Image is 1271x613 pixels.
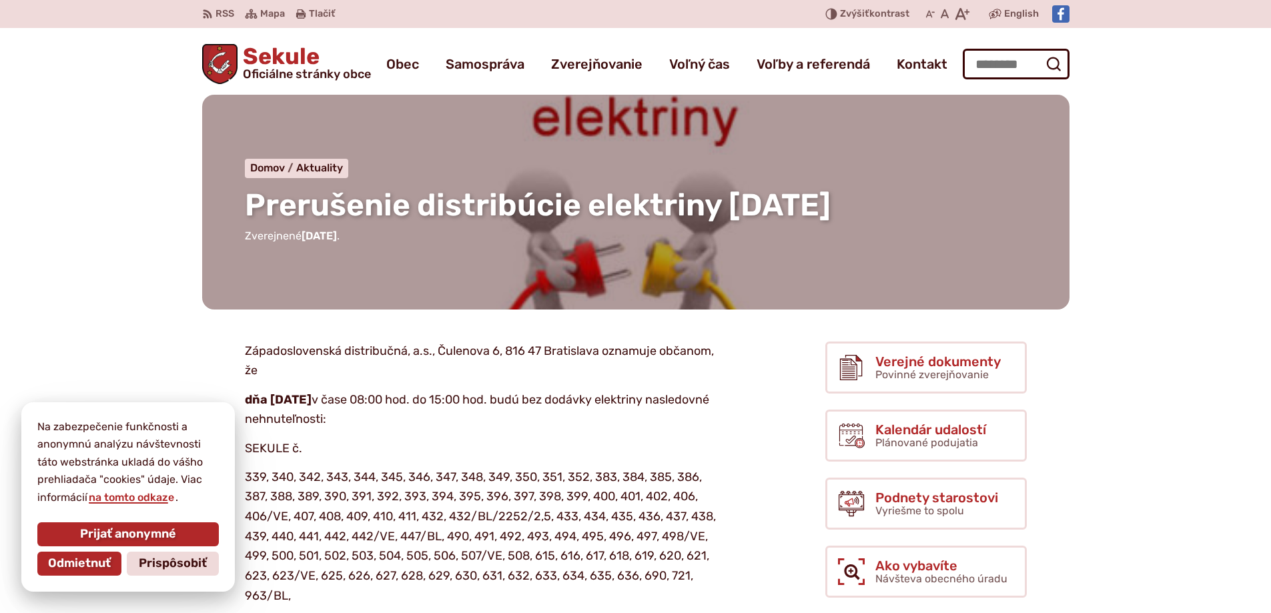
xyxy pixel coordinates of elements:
[386,45,419,83] a: Obec
[202,44,238,84] img: Prejsť na domovskú stránku
[245,392,312,407] strong: dňa [DATE]
[245,342,719,381] p: Západoslovenská distribučná, a.s., Čulenova 6, 816 47 Bratislava oznamuje občanom, že
[302,229,337,242] span: [DATE]
[1052,5,1070,23] img: Prejsť na Facebook stránku
[238,45,371,80] span: Sekule
[87,491,175,504] a: na tomto odkaze
[260,6,285,22] span: Mapa
[37,552,121,576] button: Odmietnuť
[245,390,719,430] p: v čase 08:00 hod. do 15:00 hod. budú bez dodávky elektriny nasledovné nehnuteľnosti:
[1001,6,1041,22] a: English
[48,556,111,571] span: Odmietnuť
[840,9,909,20] span: kontrast
[127,552,219,576] button: Prispôsobiť
[757,45,870,83] a: Voľby a referendá
[243,68,371,80] span: Oficiálne stránky obce
[37,522,219,546] button: Prijať anonymné
[250,161,296,174] a: Domov
[139,556,207,571] span: Prispôsobiť
[825,546,1027,598] a: Ako vybavíte Návšteva obecného úradu
[875,504,964,517] span: Vyriešme to spolu
[250,161,285,174] span: Domov
[825,342,1027,394] a: Verejné dokumenty Povinné zverejňovanie
[875,490,998,505] span: Podnety starostovi
[446,45,524,83] a: Samospráva
[216,6,234,22] span: RSS
[1004,6,1039,22] span: English
[245,187,831,223] span: Prerušenie distribúcie elektriny [DATE]
[245,439,719,459] p: SEKULE č.
[669,45,730,83] a: Voľný čas
[875,354,1001,369] span: Verejné dokumenty
[551,45,643,83] a: Zverejňovanie
[245,468,719,606] p: 339, 340, 342, 343, 344, 345, 346, 347, 348, 349, 350, 351, 352, 383, 384, 385, 386, 387, 388, 38...
[202,44,372,84] a: Logo Sekule, prejsť na domovskú stránku.
[37,418,219,506] p: Na zabezpečenie funkčnosti a anonymnú analýzu návštevnosti táto webstránka ukladá do vášho prehli...
[875,558,1007,573] span: Ako vybavíte
[875,436,978,449] span: Plánované podujatia
[875,422,986,437] span: Kalendár udalostí
[875,572,1007,585] span: Návšteva obecného úradu
[80,527,176,542] span: Prijať anonymné
[875,368,989,381] span: Povinné zverejňovanie
[825,478,1027,530] a: Podnety starostovi Vyriešme to spolu
[309,9,335,20] span: Tlačiť
[296,161,343,174] a: Aktuality
[897,45,947,83] a: Kontakt
[245,227,1027,245] p: Zverejnené .
[840,8,869,19] span: Zvýšiť
[825,410,1027,462] a: Kalendár udalostí Plánované podujatia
